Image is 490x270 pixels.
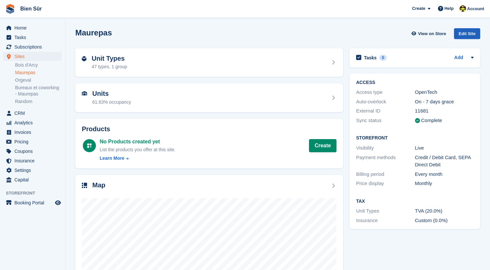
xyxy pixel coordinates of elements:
[356,199,474,204] h2: Tax
[415,98,474,106] div: On - 7 days grace
[14,175,54,184] span: Capital
[15,77,62,83] a: Orgeval
[72,42,110,46] div: Keywords by Traffic
[415,89,474,96] div: OpenTech
[92,90,131,97] h2: Units
[3,198,62,207] a: menu
[3,156,62,165] a: menu
[100,155,176,162] a: Learn More
[356,135,474,141] h2: Storefront
[6,190,65,197] span: Storefront
[82,125,336,133] h2: Products
[82,91,87,96] img: unit-icn-7be61d7bf1b0ce9d3e12c5938cc71ed9869f7b940bace4675aadf7bd6d80202e.svg
[364,55,377,61] h2: Tasks
[356,217,415,224] div: Insurance
[415,171,474,178] div: Every month
[3,118,62,127] a: menu
[356,80,474,85] h2: ACCESS
[14,128,54,137] span: Invoices
[14,23,54,32] span: Home
[418,31,446,37] span: View on Store
[14,166,54,175] span: Settings
[82,56,86,61] img: unit-type-icn-2b2737a686de81e16bb02015468b77c625bbabd49415b5ef34ead5e3b44a266d.svg
[421,117,442,124] div: Complete
[415,107,474,115] div: 11681
[3,33,62,42] a: menu
[100,155,124,162] div: Learn More
[75,28,112,37] h2: Maurepas
[3,109,62,118] a: menu
[15,98,62,105] a: Random
[10,10,16,16] img: logo_orange.svg
[18,10,32,16] div: v 4.0.25
[65,41,70,47] img: tab_keywords_by_traffic_grey.svg
[92,55,127,62] h2: Unit Types
[356,154,415,169] div: Payment methods
[75,83,343,112] a: Units 61.63% occupancy
[3,128,62,137] a: menu
[14,156,54,165] span: Insurance
[3,52,62,61] a: menu
[356,207,415,215] div: Unit Types
[454,28,480,39] div: Edit Site
[14,118,54,127] span: Analytics
[3,23,62,32] a: menu
[14,137,54,146] span: Pricing
[3,137,62,146] a: menu
[356,117,415,124] div: Sync status
[92,181,105,189] h2: Map
[356,89,415,96] div: Access type
[454,54,463,62] a: Add
[14,147,54,156] span: Coupons
[415,180,474,187] div: Monthly
[18,41,23,47] img: tab_domain_overview_orange.svg
[15,85,62,97] a: Bureaux et coworking - Maurepas
[18,3,45,14] a: Bien Sûr
[14,33,54,42] span: Tasks
[54,199,62,207] a: Preview store
[415,154,474,169] div: Credit / Debit Card, SEPA Direct Debit
[25,42,59,46] div: Domain Overview
[3,166,62,175] a: menu
[15,70,62,76] a: Maurepas
[75,48,343,77] a: Unit Types 47 types, 1 group
[415,144,474,152] div: Live
[87,143,92,148] img: custom-product-icn-white-7c27a13f52cf5f2f504a55ee73a895a1f82ff5669d69490e13668eaf7ade3bb5.svg
[309,139,336,152] a: Create
[10,17,16,22] img: website_grey.svg
[3,175,62,184] a: menu
[15,62,62,68] a: Bois d'Arcy
[356,107,415,115] div: External ID
[415,207,474,215] div: TVA (20.0%)
[356,171,415,178] div: Billing period
[100,138,176,146] div: No Products created yet
[410,28,449,39] a: View on Store
[3,42,62,52] a: menu
[445,5,454,12] span: Help
[412,5,425,12] span: Create
[3,147,62,156] a: menu
[14,198,54,207] span: Booking Portal
[454,28,480,42] a: Edit Site
[100,147,176,152] span: List the products you offer at this site.
[415,217,474,224] div: Custom (0.0%)
[467,6,484,12] span: Account
[356,180,415,187] div: Price display
[5,4,15,14] img: stora-icon-8386f47178a22dfd0bd8f6a31ec36ba5ce8667c1dd55bd0f319d3a0aa187defe.svg
[379,55,387,61] div: 0
[356,144,415,152] div: Visibility
[82,183,87,188] img: map-icn-33ee37083ee616e46c38cad1a60f524a97daa1e2b2c8c0bc3eb3415660979fc1.svg
[14,109,54,118] span: CRM
[14,52,54,61] span: Sites
[92,99,131,106] div: 61.63% occupancy
[92,63,127,70] div: 47 types, 1 group
[17,17,72,22] div: Domain: [DOMAIN_NAME]
[356,98,415,106] div: Auto-overlock
[460,5,466,12] img: Marie Tran
[14,42,54,52] span: Subscriptions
